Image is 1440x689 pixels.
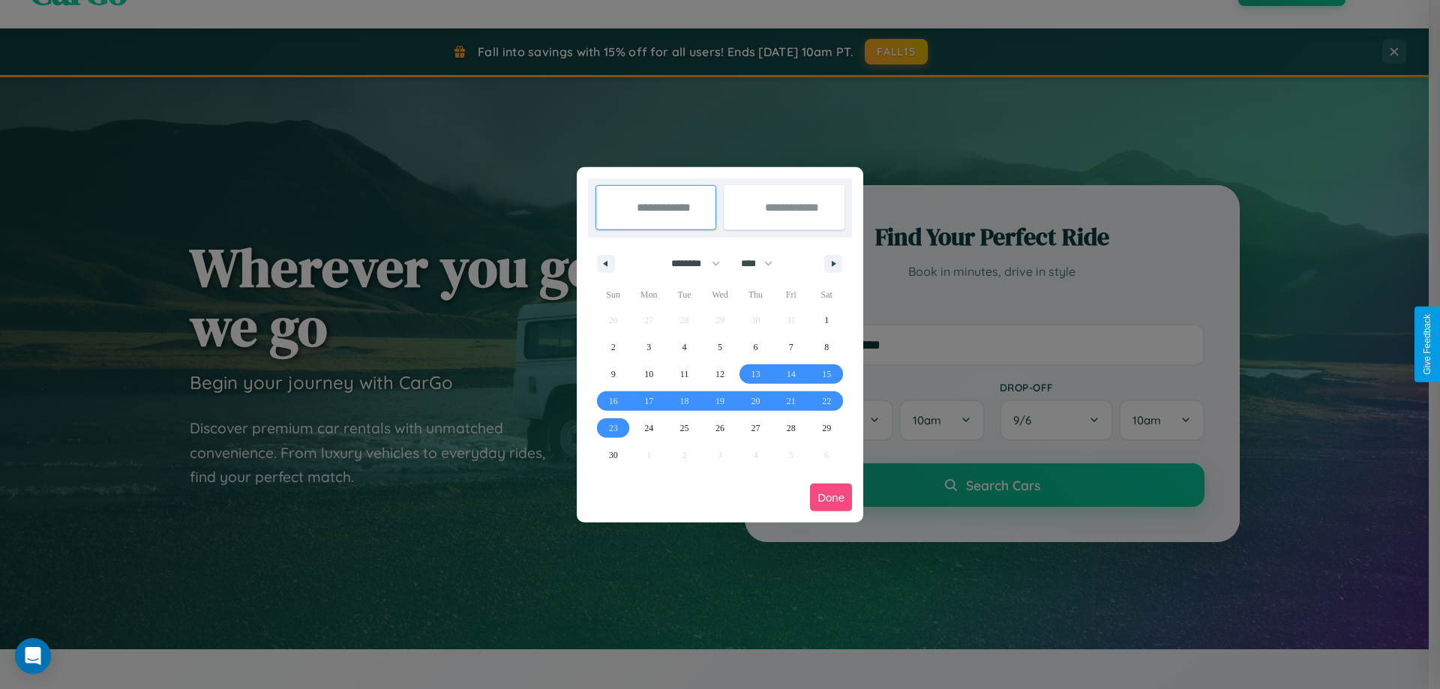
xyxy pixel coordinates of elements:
[824,307,829,334] span: 1
[773,361,808,388] button: 14
[702,334,737,361] button: 5
[738,415,773,442] button: 27
[667,334,702,361] button: 4
[702,415,737,442] button: 26
[787,415,796,442] span: 28
[609,388,618,415] span: 16
[667,415,702,442] button: 25
[609,442,618,469] span: 30
[631,361,666,388] button: 10
[595,415,631,442] button: 23
[702,283,737,307] span: Wed
[787,388,796,415] span: 21
[822,415,831,442] span: 29
[810,484,852,511] button: Done
[773,283,808,307] span: Fri
[702,388,737,415] button: 19
[773,388,808,415] button: 21
[738,388,773,415] button: 20
[631,283,666,307] span: Mon
[595,442,631,469] button: 30
[644,361,653,388] span: 10
[667,388,702,415] button: 18
[809,283,844,307] span: Sat
[646,334,651,361] span: 3
[809,415,844,442] button: 29
[595,361,631,388] button: 9
[809,388,844,415] button: 22
[773,415,808,442] button: 28
[680,388,689,415] span: 18
[822,361,831,388] span: 15
[15,638,51,674] div: Open Intercom Messenger
[824,334,829,361] span: 8
[680,415,689,442] span: 25
[595,283,631,307] span: Sun
[667,361,702,388] button: 11
[718,334,722,361] span: 5
[738,361,773,388] button: 13
[715,388,724,415] span: 19
[595,388,631,415] button: 16
[753,334,757,361] span: 6
[822,388,831,415] span: 22
[595,334,631,361] button: 2
[611,334,616,361] span: 2
[787,361,796,388] span: 14
[680,361,689,388] span: 11
[631,334,666,361] button: 3
[738,334,773,361] button: 6
[631,388,666,415] button: 17
[751,388,760,415] span: 20
[715,415,724,442] span: 26
[682,334,687,361] span: 4
[809,307,844,334] button: 1
[631,415,666,442] button: 24
[1422,314,1432,375] div: Give Feedback
[644,415,653,442] span: 24
[773,334,808,361] button: 7
[611,361,616,388] span: 9
[738,283,773,307] span: Thu
[609,415,618,442] span: 23
[809,361,844,388] button: 15
[789,334,793,361] span: 7
[702,361,737,388] button: 12
[751,361,760,388] span: 13
[751,415,760,442] span: 27
[667,283,702,307] span: Tue
[809,334,844,361] button: 8
[644,388,653,415] span: 17
[715,361,724,388] span: 12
